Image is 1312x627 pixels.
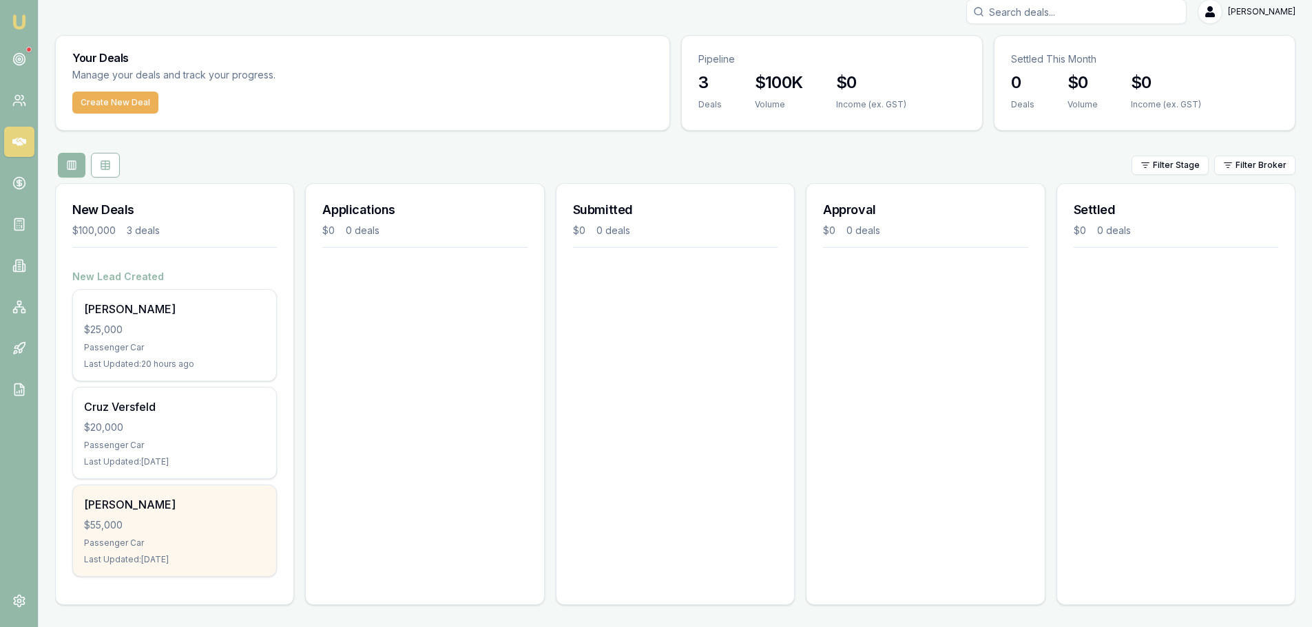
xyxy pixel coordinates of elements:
[346,224,379,237] div: 0 deals
[1068,72,1098,94] h3: $0
[596,224,630,237] div: 0 deals
[1011,52,1278,66] p: Settled This Month
[84,342,265,353] div: Passenger Car
[72,270,277,284] h4: New Lead Created
[84,398,265,415] div: Cruz Versfeld
[322,200,527,220] h3: Applications
[1228,6,1295,17] span: [PERSON_NAME]
[72,224,116,237] div: $100,000
[1011,99,1034,110] div: Deals
[84,518,265,532] div: $55,000
[698,52,966,66] p: Pipeline
[84,538,265,549] div: Passenger Car
[1074,224,1086,237] div: $0
[1068,99,1098,110] div: Volume
[755,99,803,110] div: Volume
[823,200,1028,220] h3: Approval
[846,224,880,237] div: 0 deals
[72,52,653,63] h3: Your Deals
[84,456,265,467] div: Last Updated: [DATE]
[823,224,835,237] div: $0
[11,14,28,30] img: emu-icon-u.png
[84,554,265,565] div: Last Updated: [DATE]
[698,72,722,94] h3: 3
[322,224,335,237] div: $0
[1131,72,1201,94] h3: $0
[1132,156,1209,175] button: Filter Stage
[127,224,160,237] div: 3 deals
[573,200,778,220] h3: Submitted
[1011,72,1034,94] h3: 0
[1153,160,1200,171] span: Filter Stage
[836,72,906,94] h3: $0
[755,72,803,94] h3: $100K
[1214,156,1295,175] button: Filter Broker
[72,67,425,83] p: Manage your deals and track your progress.
[72,92,158,114] button: Create New Deal
[84,323,265,337] div: $25,000
[836,99,906,110] div: Income (ex. GST)
[84,440,265,451] div: Passenger Car
[573,224,585,237] div: $0
[1131,99,1201,110] div: Income (ex. GST)
[1236,160,1287,171] span: Filter Broker
[84,496,265,513] div: [PERSON_NAME]
[84,421,265,434] div: $20,000
[698,99,722,110] div: Deals
[84,301,265,317] div: [PERSON_NAME]
[84,359,265,370] div: Last Updated: 20 hours ago
[72,200,277,220] h3: New Deals
[1074,200,1278,220] h3: Settled
[1097,224,1131,237] div: 0 deals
